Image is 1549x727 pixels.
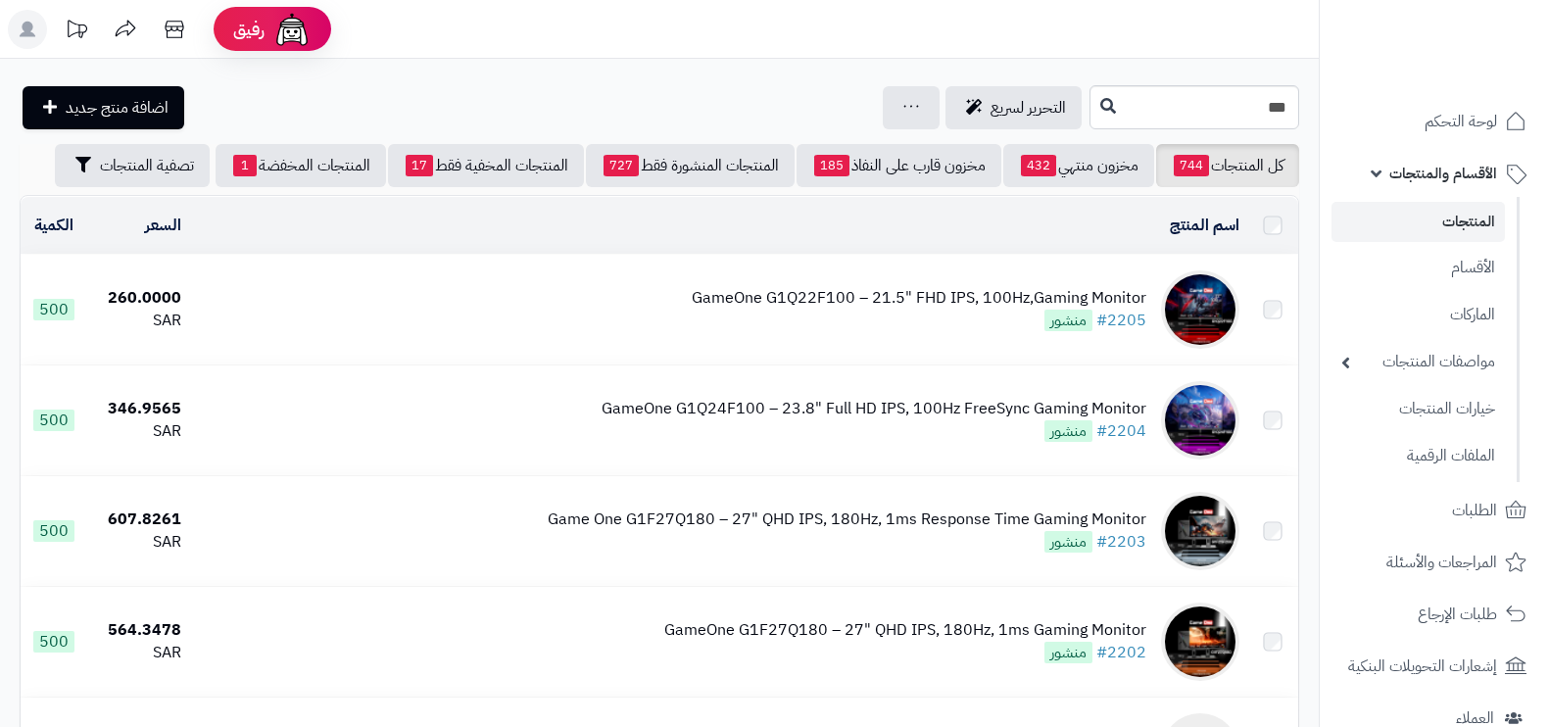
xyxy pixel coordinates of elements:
span: 500 [33,299,74,320]
span: رفيق [233,18,265,41]
div: 346.9565 [95,398,181,420]
a: #2203 [1096,530,1146,554]
a: #2205 [1096,309,1146,332]
a: المنتجات المنشورة فقط727 [586,144,795,187]
div: GameOne G1F27Q180 – 27" QHD IPS, 180Hz, 1ms Gaming Monitor [664,619,1146,642]
a: مخزون قارب على النفاذ185 [797,144,1001,187]
span: 744 [1174,155,1209,176]
div: SAR [95,420,181,443]
span: 185 [814,155,849,176]
span: 1 [233,155,257,176]
div: 564.3478 [95,619,181,642]
a: كل المنتجات744 [1156,144,1299,187]
span: 17 [406,155,433,176]
a: المنتجات المخفضة1 [216,144,386,187]
span: التحرير لسريع [991,96,1066,120]
span: منشور [1044,531,1092,553]
img: GameOne G1F27Q180 – 27" QHD IPS, 180Hz, 1ms Gaming Monitor [1161,603,1239,681]
a: لوحة التحكم [1331,98,1537,145]
img: GameOne G1Q24F100 – 23.8" Full HD IPS, 100Hz FreeSync Gaming Monitor [1161,381,1239,460]
a: إشعارات التحويلات البنكية [1331,643,1537,690]
a: الكمية [34,214,73,237]
a: المنتجات المخفية فقط17 [388,144,584,187]
a: المراجعات والأسئلة [1331,539,1537,586]
img: GameOne G1Q22F100 – 21.5" FHD IPS, 100Hz,Gaming Monitor [1161,270,1239,349]
div: GameOne G1Q22F100 – 21.5" FHD IPS, 100Hz,Gaming Monitor [692,287,1146,310]
a: مخزون منتهي432 [1003,144,1154,187]
span: الأقسام والمنتجات [1389,160,1497,187]
a: #2204 [1096,419,1146,443]
span: تصفية المنتجات [100,154,194,177]
span: منشور [1044,310,1092,331]
a: خيارات المنتجات [1331,388,1505,430]
span: منشور [1044,420,1092,442]
span: إشعارات التحويلات البنكية [1348,653,1497,680]
a: الماركات [1331,294,1505,336]
span: اضافة منتج جديد [66,96,169,120]
a: الطلبات [1331,487,1537,534]
span: 500 [33,631,74,653]
span: طلبات الإرجاع [1418,601,1497,628]
a: الملفات الرقمية [1331,435,1505,477]
a: #2202 [1096,641,1146,664]
a: اسم المنتج [1170,214,1239,237]
div: SAR [95,310,181,332]
span: منشور [1044,642,1092,663]
span: المراجعات والأسئلة [1386,549,1497,576]
a: تحديثات المنصة [52,10,101,54]
div: 607.8261 [95,509,181,531]
a: السعر [145,214,181,237]
div: 260.0000 [95,287,181,310]
div: SAR [95,531,181,554]
button: تصفية المنتجات [55,144,210,187]
a: الأقسام [1331,247,1505,289]
img: ai-face.png [272,10,312,49]
span: لوحة التحكم [1425,108,1497,135]
img: logo-2.png [1416,53,1530,94]
span: الطلبات [1452,497,1497,524]
span: 432 [1021,155,1056,176]
span: 727 [604,155,639,176]
div: GameOne G1Q24F100 – 23.8" Full HD IPS, 100Hz FreeSync Gaming Monitor [602,398,1146,420]
a: طلبات الإرجاع [1331,591,1537,638]
span: 500 [33,520,74,542]
div: SAR [95,642,181,664]
a: اضافة منتج جديد [23,86,184,129]
a: المنتجات [1331,202,1505,242]
div: Game One G1F27Q180 – 27" QHD IPS, 180Hz, 1ms Response Time Gaming Monitor [548,509,1146,531]
span: 500 [33,410,74,431]
a: التحرير لسريع [945,86,1082,129]
img: Game One G1F27Q180 – 27" QHD IPS, 180Hz, 1ms Response Time Gaming Monitor [1161,492,1239,570]
a: مواصفات المنتجات [1331,341,1505,383]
